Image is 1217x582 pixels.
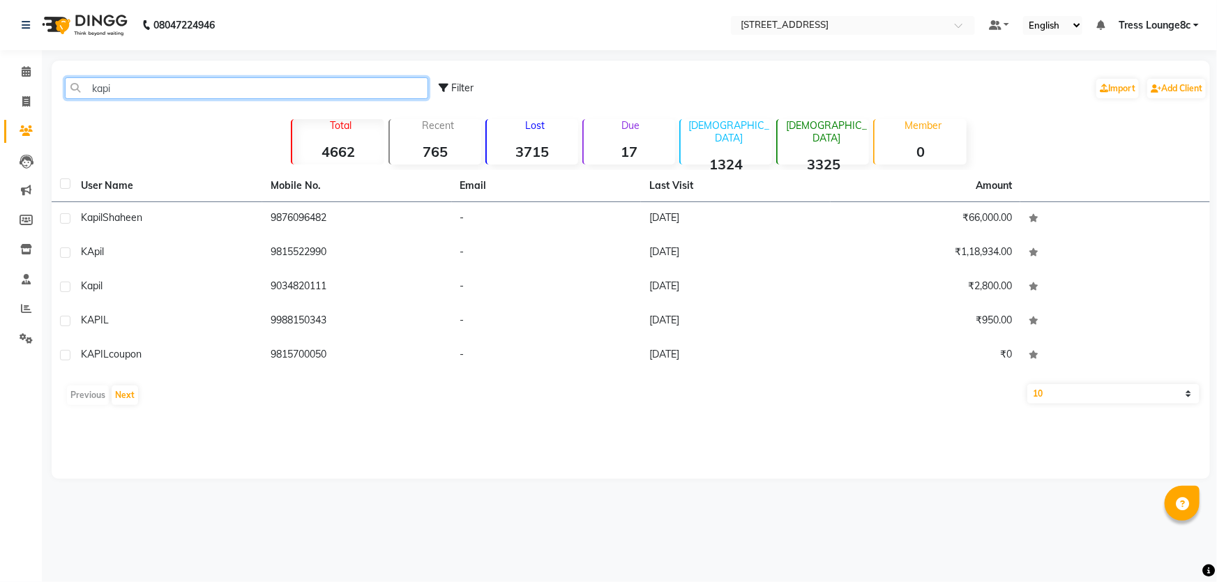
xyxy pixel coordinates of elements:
[395,119,481,132] p: Recent
[831,270,1020,305] td: ₹2,800.00
[967,170,1020,201] th: Amount
[875,143,966,160] strong: 0
[587,119,675,132] p: Due
[641,170,831,202] th: Last Visit
[681,155,772,173] strong: 1324
[112,385,138,405] button: Next
[65,77,428,99] input: Search by Name/Mobile/Email/Code
[1096,79,1139,98] a: Import
[1147,79,1206,98] a: Add Client
[880,119,966,132] p: Member
[452,339,642,373] td: -
[81,279,103,292] span: kapil
[641,270,831,305] td: [DATE]
[451,82,474,94] span: Filter
[262,339,452,373] td: 9815700050
[831,236,1020,270] td: ₹1,18,934.00
[292,143,384,160] strong: 4662
[452,270,642,305] td: -
[262,236,452,270] td: 9815522990
[73,170,262,202] th: User Name
[390,143,481,160] strong: 765
[452,305,642,339] td: -
[831,339,1020,373] td: ₹0
[641,339,831,373] td: [DATE]
[686,119,772,144] p: [DEMOGRAPHIC_DATA]
[81,211,103,224] span: Kapil
[452,170,642,202] th: Email
[36,6,131,45] img: logo
[778,155,869,173] strong: 3325
[641,236,831,270] td: [DATE]
[584,143,675,160] strong: 17
[1119,18,1190,33] span: Tress Lounge8c
[153,6,215,45] b: 08047224946
[262,305,452,339] td: 9988150343
[492,119,578,132] p: Lost
[81,314,109,326] span: KAPIL
[81,348,109,360] span: KAPIL
[487,143,578,160] strong: 3715
[831,305,1020,339] td: ₹950.00
[262,202,452,236] td: 9876096482
[103,211,142,224] span: Shaheen
[641,305,831,339] td: [DATE]
[452,236,642,270] td: -
[831,202,1020,236] td: ₹66,000.00
[262,270,452,305] td: 9034820111
[452,202,642,236] td: -
[641,202,831,236] td: [DATE]
[109,348,142,360] span: coupon
[81,245,104,258] span: KApil
[298,119,384,132] p: Total
[783,119,869,144] p: [DEMOGRAPHIC_DATA]
[262,170,452,202] th: Mobile No.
